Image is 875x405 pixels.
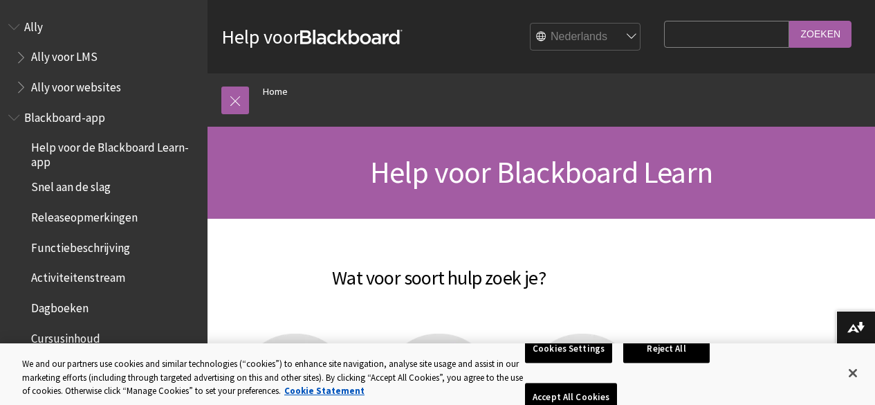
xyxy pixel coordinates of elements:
a: Home [263,83,288,100]
span: Cursusinhoud [31,327,100,345]
span: Snel aan de slag [31,176,111,195]
span: Dagboeken [31,296,89,315]
span: Functiebeschrijving [31,236,130,255]
nav: Book outline for Anthology Ally Help [8,15,199,99]
span: Ally voor LMS [31,46,98,64]
span: Blackboard-app [24,106,105,125]
a: Help voorBlackboard [221,24,403,49]
span: Releaseopmerkingen [31,206,138,224]
strong: Blackboard [300,30,403,44]
button: Close [838,358,868,388]
span: Help voor de Blackboard Learn-app [31,136,198,169]
a: More information about your privacy, opens in a new tab [284,385,365,397]
h2: Wat voor soort hulp zoek je? [221,246,656,292]
select: Site Language Selector [531,24,641,51]
input: Zoeken [789,21,851,48]
button: Reject All [623,334,710,363]
span: Help voor Blackboard Learn [370,153,712,191]
button: Cookies Settings [525,334,612,363]
span: Ally voor websites [31,75,121,94]
span: Activiteitenstream [31,267,125,285]
span: Ally [24,15,43,34]
div: We and our partners use cookies and similar technologies (“cookies”) to enhance site navigation, ... [22,357,525,398]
